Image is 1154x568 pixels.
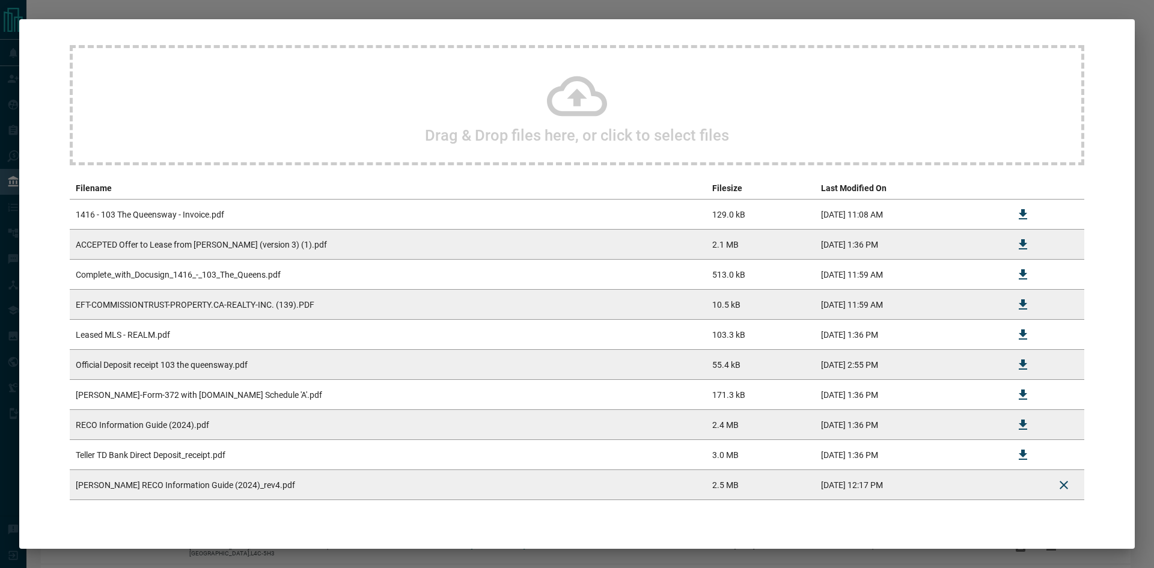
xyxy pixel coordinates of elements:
td: RECO Information Guide (2024).pdf [70,410,706,440]
td: 3.0 MB [706,440,815,470]
td: [DATE] 1:36 PM [815,230,1003,260]
td: [DATE] 12:17 PM [815,470,1003,500]
button: Download [1009,441,1037,469]
th: Filesize [706,177,815,200]
td: 1416 - 103 The Queensway - Invoice.pdf [70,200,706,230]
th: download action column [1003,177,1043,200]
td: 10.5 kB [706,290,815,320]
button: Download [1009,411,1037,439]
td: ACCEPTED Offer to Lease from [PERSON_NAME] (version 3) (1).pdf [70,230,706,260]
button: Download [1009,350,1037,379]
td: EFT-COMMISSIONTRUST-PROPERTY.CA-REALTY-INC. (139).PDF [70,290,706,320]
td: [DATE] 2:55 PM [815,350,1003,380]
td: [PERSON_NAME]-Form-372 with [DOMAIN_NAME] Schedule 'A'.pdf [70,380,706,410]
td: [DATE] 11:59 AM [815,290,1003,320]
td: 129.0 kB [706,200,815,230]
button: Download [1009,230,1037,259]
td: 171.3 kB [706,380,815,410]
td: [PERSON_NAME] RECO Information Guide (2024)_rev4.pdf [70,470,706,500]
td: 2.4 MB [706,410,815,440]
button: Download [1009,320,1037,349]
h2: Drag & Drop files here, or click to select files [425,126,729,144]
button: Download [1009,200,1037,229]
td: 2.1 MB [706,230,815,260]
button: Download [1009,260,1037,289]
td: Leased MLS - REALM.pdf [70,320,706,350]
td: 2.5 MB [706,470,815,500]
td: [DATE] 11:59 AM [815,260,1003,290]
td: [DATE] 1:36 PM [815,440,1003,470]
td: [DATE] 1:36 PM [815,320,1003,350]
td: [DATE] 11:08 AM [815,200,1003,230]
td: 103.3 kB [706,320,815,350]
th: Last Modified On [815,177,1003,200]
td: Teller TD Bank Direct Deposit_receipt.pdf [70,440,706,470]
button: Download [1009,380,1037,409]
td: [DATE] 1:36 PM [815,410,1003,440]
td: [DATE] 1:36 PM [815,380,1003,410]
th: Filename [70,177,706,200]
td: Complete_with_Docusign_1416_-_103_The_Queens.pdf [70,260,706,290]
button: Download [1009,290,1037,319]
th: delete file action column [1043,177,1084,200]
td: 513.0 kB [706,260,815,290]
button: Delete [1049,471,1078,499]
div: Drag & Drop files here, or click to select files [70,45,1084,165]
td: Official Deposit receipt 103 the queensway.pdf [70,350,706,380]
td: 55.4 kB [706,350,815,380]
